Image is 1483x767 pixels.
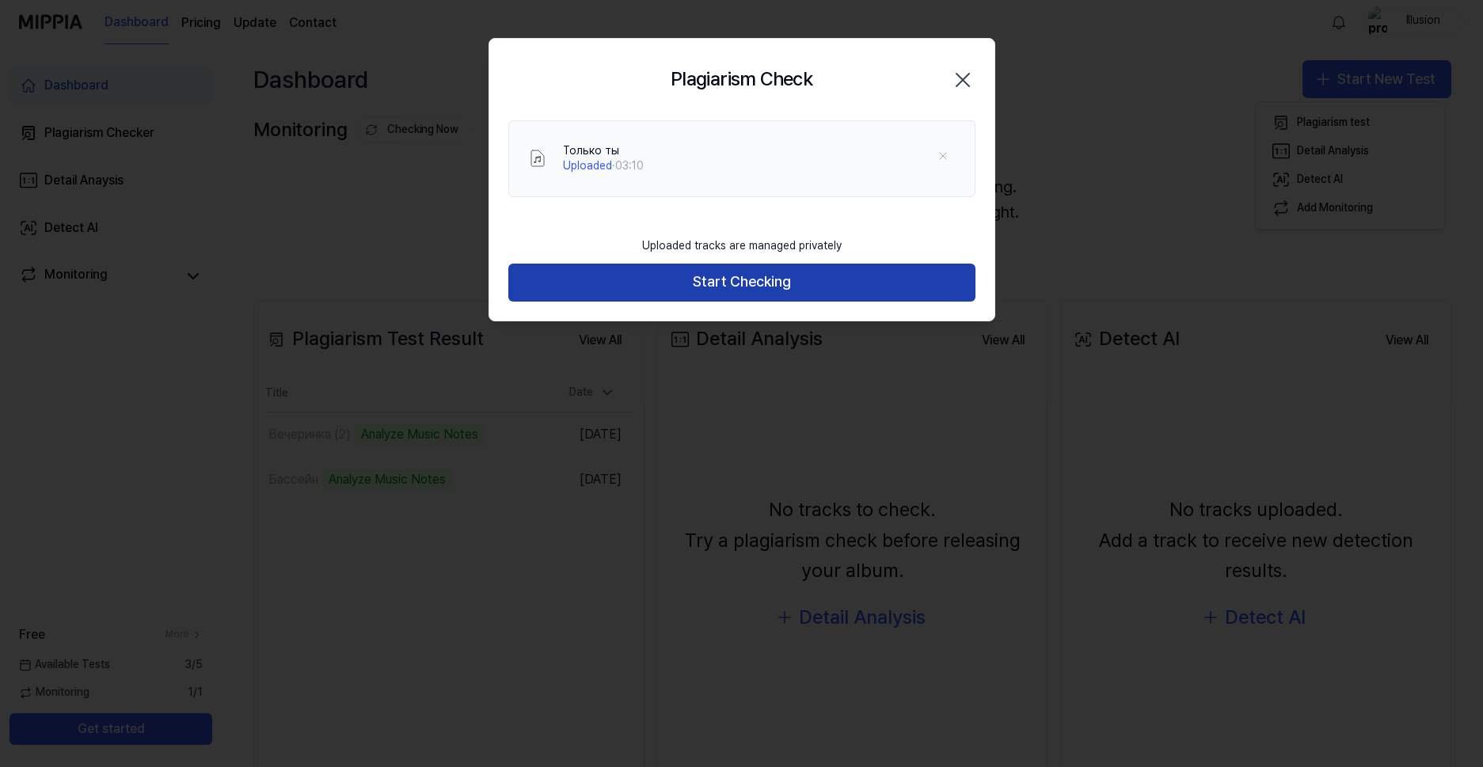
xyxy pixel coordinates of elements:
[563,143,644,159] div: Только ты
[563,159,612,172] span: Uploaded
[563,158,644,174] div: · 03:10
[508,264,975,302] button: Start Checking
[528,149,547,168] img: File Select
[633,229,851,264] div: Uploaded tracks are managed privately
[671,64,812,94] h2: Plagiarism Check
